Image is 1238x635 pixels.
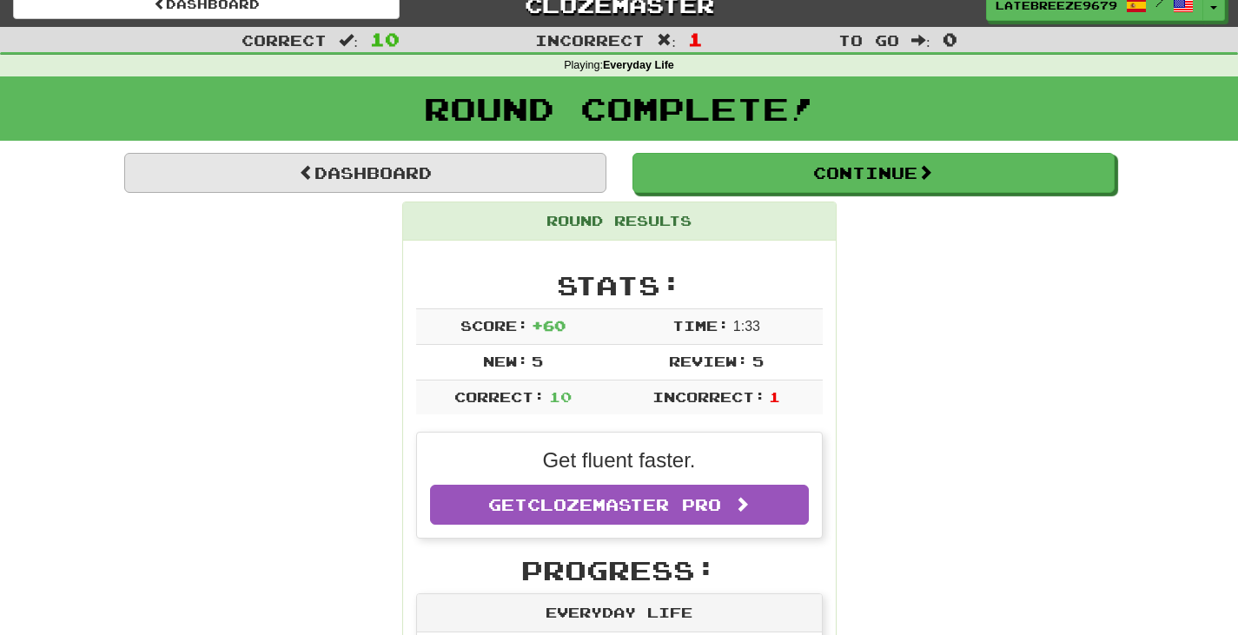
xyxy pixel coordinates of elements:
[242,31,327,49] span: Correct
[124,153,606,193] a: Dashboard
[911,33,930,48] span: :
[454,388,545,405] span: Correct:
[669,353,748,369] span: Review:
[632,153,1115,193] button: Continue
[403,202,836,241] div: Round Results
[657,33,676,48] span: :
[532,353,543,369] span: 5
[416,271,823,300] h2: Stats:
[688,29,703,50] span: 1
[417,594,822,632] div: Everyday Life
[430,446,809,475] p: Get fluent faster.
[943,29,957,50] span: 0
[535,31,645,49] span: Incorrect
[549,388,572,405] span: 10
[752,353,764,369] span: 5
[769,388,780,405] span: 1
[6,91,1232,126] h1: Round Complete!
[672,317,729,334] span: Time:
[527,495,721,514] span: Clozemaster Pro
[483,353,528,369] span: New:
[416,556,823,585] h2: Progress:
[460,317,528,334] span: Score:
[652,388,765,405] span: Incorrect:
[603,59,674,71] strong: Everyday Life
[430,485,809,525] a: GetClozemaster Pro
[838,31,899,49] span: To go
[339,33,358,48] span: :
[370,29,400,50] span: 10
[532,317,566,334] span: + 60
[733,319,760,334] span: 1 : 33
